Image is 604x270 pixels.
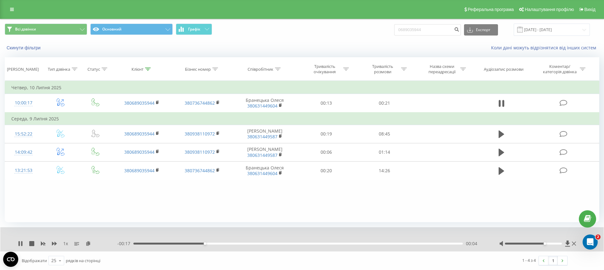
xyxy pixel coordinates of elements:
span: Реферальна програма [468,7,514,12]
a: 380631449587 [247,134,277,140]
button: Скинути фільтри [5,45,44,51]
td: 00:13 [297,94,355,113]
a: 380938110972 [185,131,215,137]
div: Бізнес номер [185,67,211,72]
div: 25 [51,257,56,264]
button: Основний [90,24,173,35]
span: 2 [596,234,601,240]
a: 380689035944 [124,168,154,174]
div: 1 - 4 з 4 [522,257,536,263]
span: Графік [188,27,200,31]
button: Open CMP widget [3,252,18,267]
div: Тривалість розмови [366,64,400,74]
a: 380631449604 [247,103,277,109]
td: Середа, 9 Липня 2025 [5,113,599,125]
span: рядків на сторінці [66,258,100,263]
td: 00:20 [297,162,355,180]
div: Accessibility label [204,242,206,245]
a: 1 [548,256,558,265]
a: 380938110972 [185,149,215,155]
div: 15:52:22 [11,128,36,140]
div: 10:00:17 [11,97,36,109]
a: 380689035944 [124,131,154,137]
span: Налаштування профілю [525,7,574,12]
a: 380631449604 [247,170,277,176]
div: Коментар/категорія дзвінка [541,64,578,74]
div: Назва схеми переадресації [425,64,459,74]
button: Експорт [464,24,498,36]
div: Співробітник [248,67,273,72]
input: Пошук за номером [394,24,461,36]
td: 08:45 [355,125,413,143]
td: 01:14 [355,143,413,161]
span: 1 x [63,240,68,247]
td: Бранецька Олеся [232,94,297,113]
td: Бранецька Олеся [232,162,297,180]
div: 13:21:53 [11,164,36,177]
div: Клієнт [131,67,143,72]
iframe: Intercom live chat [583,234,598,250]
div: [PERSON_NAME] [7,67,39,72]
div: Accessibility label [544,242,546,245]
td: 00:21 [355,94,413,113]
a: 380689035944 [124,149,154,155]
div: Аудіозапис розмови [484,67,523,72]
div: Тривалість очікування [308,64,342,74]
a: 380736744862 [185,168,215,174]
span: Відображати [22,258,47,263]
td: Четвер, 10 Липня 2025 [5,81,599,94]
div: 14:09:42 [11,146,36,158]
td: 14:26 [355,162,413,180]
div: Статус [87,67,100,72]
span: Вихід [584,7,596,12]
a: Коли дані можуть відрізнятися вiд інших систем [491,45,599,51]
button: Всі дзвінки [5,24,87,35]
a: 380736744862 [185,100,215,106]
a: 380631449587 [247,152,277,158]
td: 00:06 [297,143,355,161]
td: [PERSON_NAME] [232,125,297,143]
span: Всі дзвінки [15,27,36,32]
span: - 00:17 [117,240,133,247]
a: 380689035944 [124,100,154,106]
td: [PERSON_NAME] [232,143,297,161]
button: Графік [176,24,212,35]
div: Тип дзвінка [48,67,70,72]
td: 00:19 [297,125,355,143]
span: 00:04 [466,240,477,247]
